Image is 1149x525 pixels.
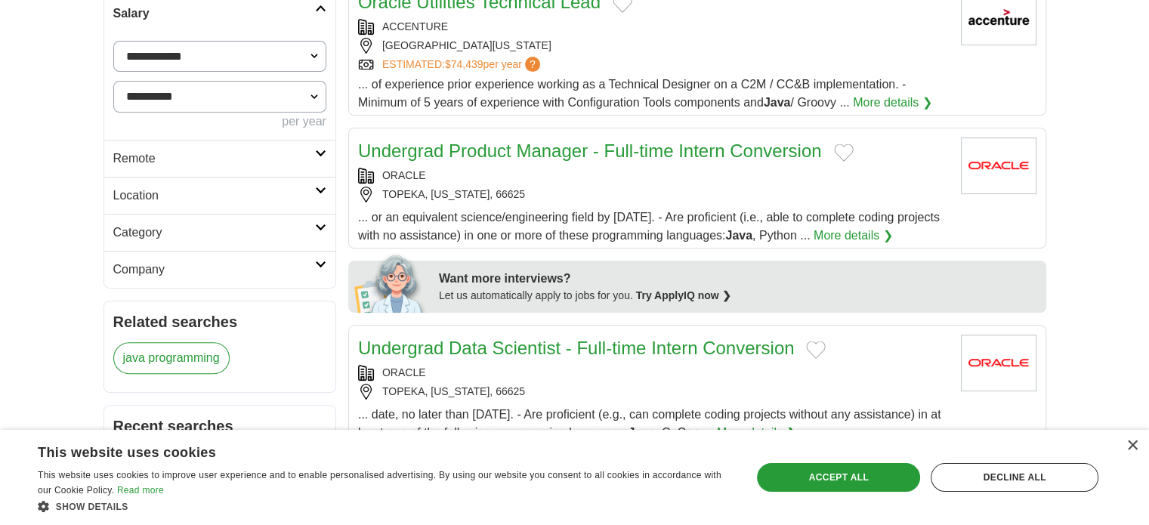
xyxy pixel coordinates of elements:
[358,141,822,161] a: Undergrad Product Manager - Full-time Intern Conversion
[445,58,483,70] span: $74,439
[113,261,315,279] h2: Company
[358,187,949,202] div: TOPEKA, [US_STATE], 66625
[113,187,315,205] h2: Location
[358,338,795,358] a: Undergrad Data Scientist - Full-time Intern Conversion
[439,270,1037,288] div: Want more interviews?
[382,366,426,378] a: ORACLE
[628,426,655,439] strong: Java
[358,78,906,109] span: ... of experience prior experience working as a Technical Designer on a C2M / CC&B implementation...
[104,214,335,251] a: Category
[636,289,731,301] a: Try ApplyIQ now ❯
[358,384,949,400] div: TOPEKA, [US_STATE], 66625
[717,424,796,442] a: More details ❯
[113,415,326,437] h2: Recent searches
[725,229,752,242] strong: Java
[104,177,335,214] a: Location
[113,150,315,168] h2: Remote
[354,252,428,313] img: apply-iq-scientist.png
[113,224,315,242] h2: Category
[382,57,543,73] a: ESTIMATED:$74,439per year?
[853,94,932,112] a: More details ❯
[358,38,949,54] div: [GEOGRAPHIC_DATA][US_STATE]
[104,251,335,288] a: Company
[961,137,1036,194] img: Oracle logo
[113,113,326,131] div: per year
[38,499,730,514] div: Show details
[834,144,854,162] button: Add to favorite jobs
[38,439,693,462] div: This website uses cookies
[525,57,540,72] span: ?
[764,96,791,109] strong: Java
[56,502,128,512] span: Show details
[358,408,941,439] span: ... date, no later than [DATE]. - Are proficient (e.g., can complete coding projects without any ...
[358,211,940,242] span: ... or an equivalent science/engineering field by [DATE]. - Are proficient (i.e., able to complet...
[382,20,448,32] a: ACCENTURE
[806,341,826,359] button: Add to favorite jobs
[113,310,326,333] h2: Related searches
[757,463,920,492] div: Accept all
[1126,440,1138,452] div: Close
[104,140,335,177] a: Remote
[961,335,1036,391] img: Oracle logo
[814,227,893,245] a: More details ❯
[113,342,230,374] a: java programming
[931,463,1098,492] div: Decline all
[113,5,315,23] h2: Salary
[117,485,164,496] a: Read more, opens a new window
[382,169,426,181] a: ORACLE
[439,288,1037,304] div: Let us automatically apply to jobs for you.
[38,470,721,496] span: This website uses cookies to improve user experience and to enable personalised advertising. By u...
